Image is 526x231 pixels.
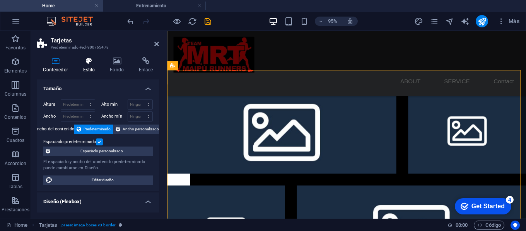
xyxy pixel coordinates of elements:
i: Navegador [445,17,454,26]
button: design [414,17,423,26]
label: Alto mín [101,102,128,106]
h4: Tamaño [37,79,159,93]
i: Deshacer: Eliminar elementos (Ctrl+Z) [126,17,135,26]
h3: Predeterminado #ed-900765478 [51,44,143,51]
div: 4 [57,2,65,9]
h4: Entrenamiento [103,2,206,10]
button: Haz clic para salir del modo de previsualización y seguir editando [172,17,181,26]
span: Ancho personalizado [123,125,159,134]
p: Tablas [9,184,23,190]
h2: Tarjetas [51,37,159,44]
label: Ancho [43,114,61,118]
p: Cuadros [7,137,25,143]
span: Predeterminado [79,212,106,222]
div: Get Started 4 items remaining, 20% complete [6,4,63,20]
img: Editor Logo [44,17,102,26]
div: El espaciado y ancho del contenido predeterminado puede cambiarse en Diseño. [43,159,153,172]
h6: Tiempo de la sesión [447,221,468,230]
span: Código [477,221,501,230]
h4: Enlace [133,57,159,73]
i: Publicar [478,17,487,26]
button: Ancho personalizado [113,125,161,134]
label: Ancho mín [101,114,128,118]
i: AI Writer [461,17,470,26]
span: Haz clic para seleccionar y doble clic para editar [39,221,58,230]
label: Ancho del contenido [34,125,75,134]
button: pages [429,17,439,26]
button: undo [126,17,135,26]
button: Espaciado personalizado [43,147,153,156]
span: Editar diseño [55,175,150,185]
p: Favoritos [5,45,26,51]
i: Este elemento es un preajuste personalizable [119,223,122,227]
label: Altura [43,102,61,106]
button: Usercentrics [511,221,520,230]
nav: breadcrumb [39,221,123,230]
h4: Contenedor [37,57,77,73]
span: 00 00 [456,221,468,230]
p: Contenido [4,114,26,120]
button: Editar diseño [43,175,153,185]
i: Páginas (Ctrl+Alt+S) [430,17,439,26]
button: reload [188,17,197,26]
span: . preset-image-boxes-v3-border [60,221,116,230]
button: publish [476,15,488,27]
span: Espaciado personalizado [53,147,150,156]
p: Elementos [4,68,27,74]
button: Predeterminado [74,125,113,134]
div: Get Started [23,8,56,15]
label: Espaciado predeterminado [43,137,96,147]
button: Más [494,15,523,27]
i: Guardar (Ctrl+S) [203,17,212,26]
p: Prestaciones [2,207,29,213]
span: Más [497,17,519,25]
h4: Fondo [104,57,133,73]
i: Al redimensionar, ajustar el nivel de zoom automáticamente para ajustarse al dispositivo elegido. [347,18,354,25]
a: Haz clic para cancelar la selección y doble clic para abrir páginas [6,221,27,230]
p: Accordion [5,160,26,167]
button: Predeterminado [76,212,110,222]
button: Código [474,221,504,230]
button: 95% [315,17,342,26]
span: : [461,222,462,228]
h6: 95% [326,17,339,26]
h4: Estilo [77,57,104,73]
button: navigator [445,17,454,26]
button: save [203,17,212,26]
i: Volver a cargar página [188,17,197,26]
h4: Diseño (Flexbox) [37,192,159,206]
p: Columnas [5,91,27,97]
button: text_generator [460,17,470,26]
span: Predeterminado [84,125,111,134]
